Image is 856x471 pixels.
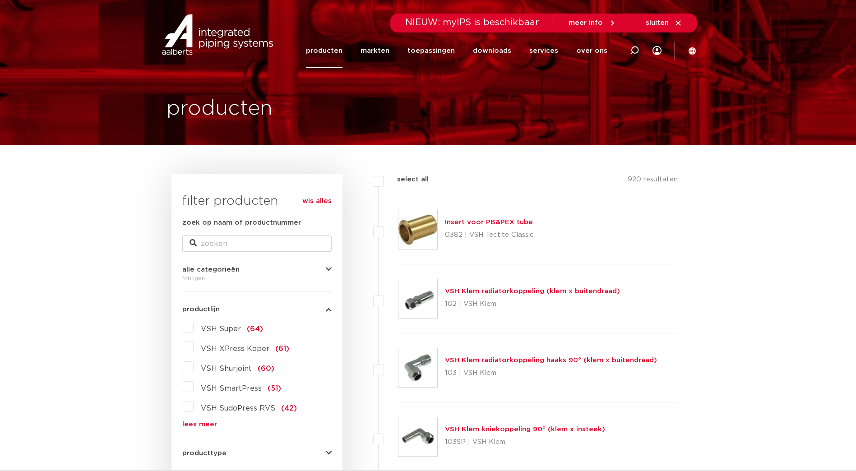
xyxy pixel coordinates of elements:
img: Thumbnail for Insert voor PB&PEX tube [398,210,437,249]
span: VSH Shurjoint [201,365,252,372]
a: VSH Klem kniekoppeling 90° (klem x insteek) [445,426,605,433]
input: zoeken [182,235,332,252]
a: sluiten [646,19,682,27]
img: Thumbnail for VSH Klem radiatorkoppeling haaks 90° (klem x buitendraad) [398,348,437,387]
span: (64) [247,325,263,332]
a: toepassingen [407,33,455,68]
a: lees meer [182,421,332,428]
span: meer info [569,19,603,26]
label: zoek op naam of productnummer [182,217,301,228]
span: (51) [268,385,281,392]
a: over ons [576,33,607,68]
a: downloads [473,33,511,68]
span: (60) [258,365,274,372]
span: VSH SudoPress RVS [201,405,275,412]
button: producttype [182,450,332,457]
img: Thumbnail for VSH Klem kniekoppeling 90° (klem x insteek) [398,417,437,456]
a: markten [361,33,389,68]
span: alle categorieën [182,266,240,273]
p: 0382 | VSH Tectite Classic [445,228,534,242]
img: Thumbnail for VSH Klem radiatorkoppeling (klem x buitendraad) [398,279,437,318]
span: (42) [281,405,297,412]
h3: filter producten [182,192,332,210]
span: VSH Super [201,325,241,332]
a: VSH Klem radiatorkoppeling haaks 90° (klem x buitendraad) [445,357,657,364]
a: VSH Klem radiatorkoppeling (klem x buitendraad) [445,288,620,295]
p: 103 | VSH Klem [445,366,657,380]
a: meer info [569,19,616,27]
span: VSH SmartPress [201,385,262,392]
span: VSH XPress Koper [201,345,269,352]
p: 103SP | VSH Klem [445,435,605,449]
span: producttype [182,450,227,457]
h1: producten [167,94,273,123]
a: services [529,33,558,68]
span: (61) [275,345,289,352]
span: NIEUW: myIPS is beschikbaar [405,18,539,27]
label: select all [384,174,429,185]
p: 920 resultaten [628,174,678,188]
a: producten [306,33,342,68]
span: sluiten [646,19,669,26]
button: productlijn [182,306,332,313]
div: fittingen [182,273,332,284]
nav: Menu [306,33,607,68]
a: wis alles [302,196,332,207]
span: productlijn [182,306,220,313]
a: Insert voor PB&PEX tube [445,219,533,226]
button: alle categorieën [182,266,332,273]
p: 102 | VSH Klem [445,297,620,311]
